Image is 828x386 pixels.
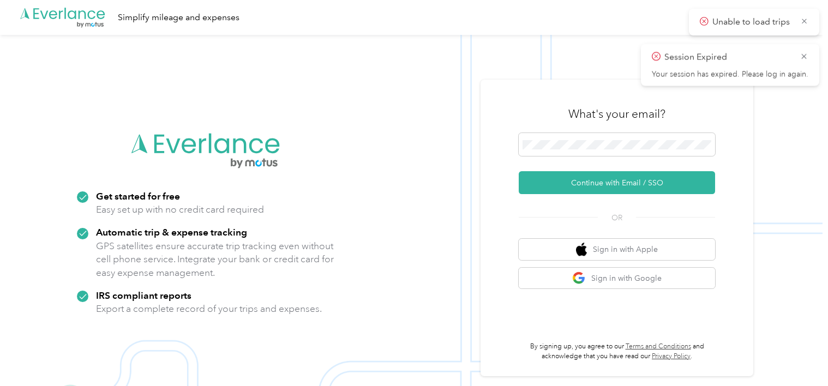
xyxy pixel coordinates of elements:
button: Continue with Email / SSO [519,171,715,194]
img: apple logo [576,243,587,256]
p: GPS satellites ensure accurate trip tracking even without cell phone service. Integrate your bank... [96,239,334,280]
p: Easy set up with no credit card required [96,203,264,216]
p: Export a complete record of your trips and expenses. [96,302,322,316]
p: Unable to load trips [712,15,793,29]
img: google logo [572,272,586,285]
p: By signing up, you agree to our and acknowledge that you have read our . [519,342,715,361]
strong: Automatic trip & expense tracking [96,226,247,238]
span: OR [598,212,636,224]
a: Terms and Conditions [626,342,691,351]
button: apple logoSign in with Apple [519,239,715,260]
strong: Get started for free [96,190,180,202]
p: Session Expired [664,51,792,64]
div: Simplify mileage and expenses [118,11,239,25]
p: Your session has expired. Please log in again. [652,70,808,80]
strong: IRS compliant reports [96,289,191,301]
a: Privacy Policy [652,352,691,360]
h3: What's your email? [568,106,665,122]
button: google logoSign in with Google [519,268,715,289]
